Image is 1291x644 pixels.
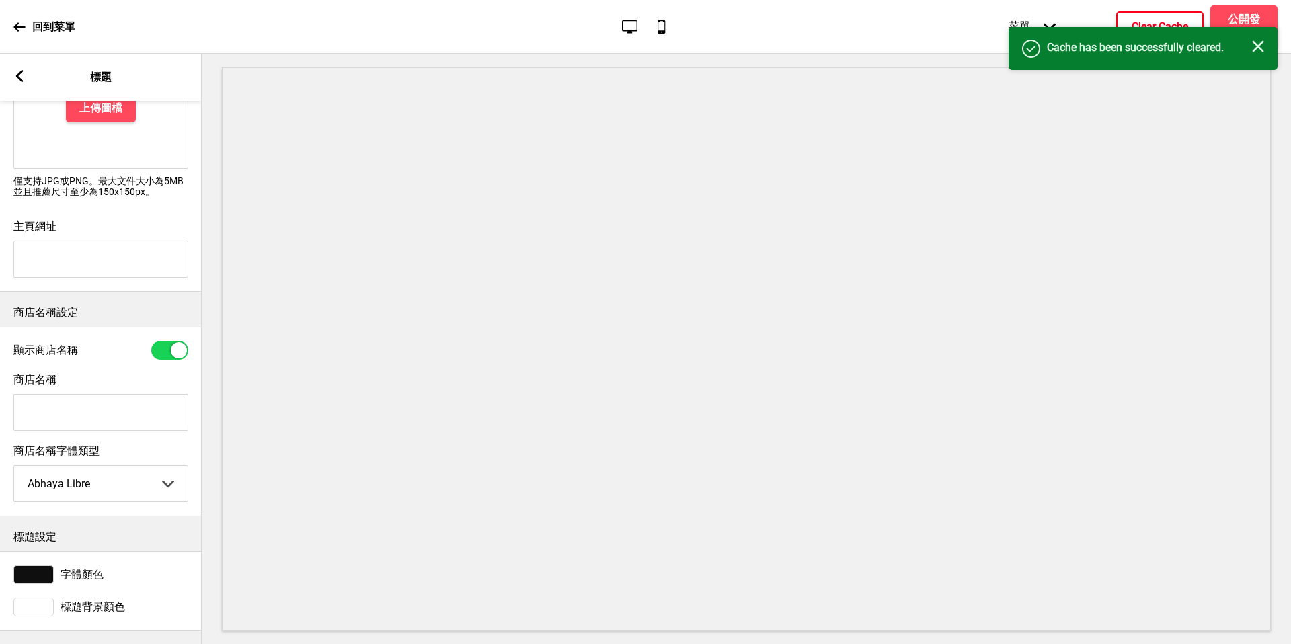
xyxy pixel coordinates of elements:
span: 字體顏色 [61,568,104,582]
div: 字體顏色 [13,565,188,584]
p: 標題設定 [13,530,188,545]
h4: Cache has been successfully cleared. [1047,40,1252,55]
label: 顯示商店名稱 [13,344,78,358]
label: 商店名稱字體類型 [13,444,188,458]
span: 標題背景顏色 [61,600,125,614]
label: 主頁網址 [13,220,56,233]
h4: 公開發佈 [1224,12,1264,42]
h4: Clear Cache [1132,19,1188,34]
button: 上傳圖檔 [66,94,136,122]
p: 回到菜單 [32,19,75,34]
p: 僅支持JPG或PNG。最大文件大小為5MB並且推薦尺寸至少為150x150px。 [13,175,188,197]
p: 標題 [90,70,112,85]
label: 商店名稱 [13,373,56,386]
a: 回到菜單 [13,9,75,45]
button: Clear Cache [1116,11,1204,42]
button: 公開發佈 [1210,5,1278,48]
p: 商店名稱設定 [13,305,188,320]
h4: 上傳圖檔 [79,101,122,116]
div: 標題背景顏色 [13,598,188,616]
div: 菜單 [995,6,1069,47]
